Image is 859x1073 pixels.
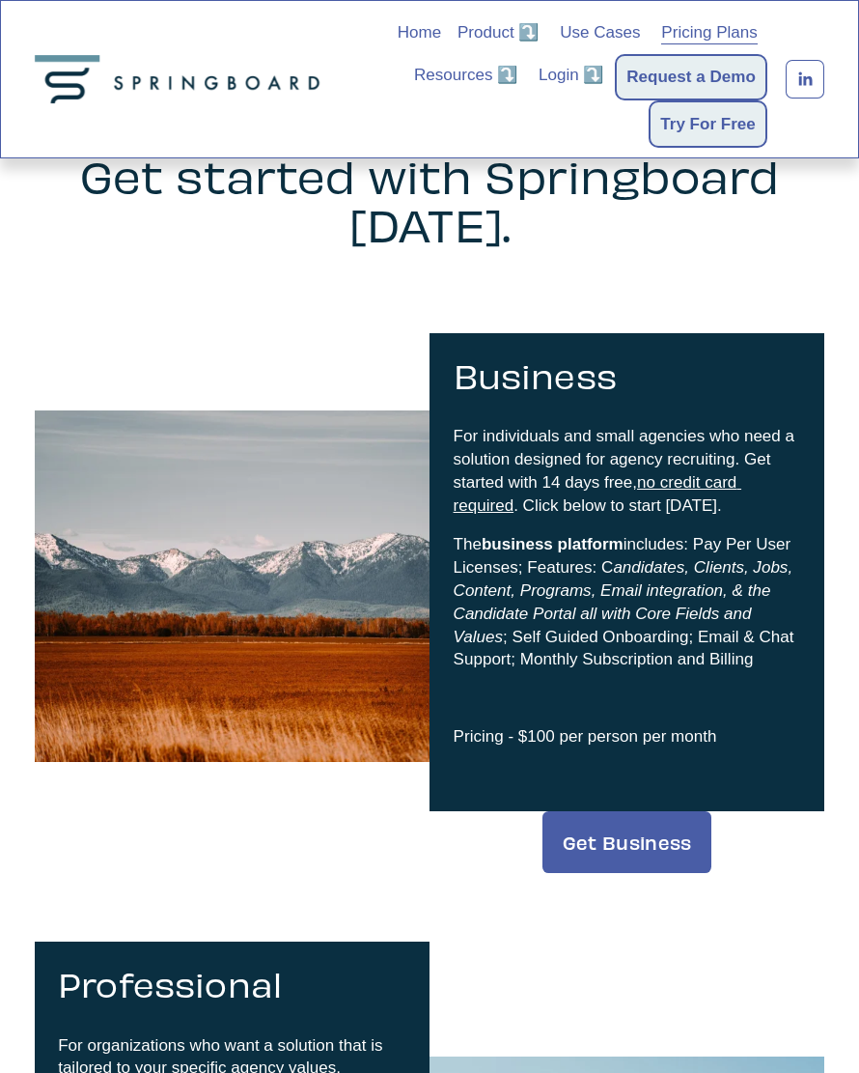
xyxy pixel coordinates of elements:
a: Try For Free [660,111,756,137]
p: The includes: Pay Per User Licenses; Features: C ; Self Guided Onboarding; Email & Chat Support; ... [454,533,801,671]
a: Pricing Plans [661,19,758,45]
span: Login ⤵️ [539,64,603,87]
span: Product ⤵️ [457,21,540,44]
a: folder dropdown [539,62,603,88]
span: Resources ⤵️ [414,64,517,87]
h2: Get started with Springboard [DATE]. [35,152,825,248]
h3: Professional [58,965,405,1002]
p: Pricing - $100 per person per month [454,725,801,748]
a: Use Cases [560,19,640,45]
a: Request a Demo [626,64,756,90]
a: LinkedIn [786,60,824,99]
img: Springboard Technologies [35,55,328,103]
a: Get Business [542,811,711,874]
a: folder dropdown [457,19,540,45]
a: Home [398,19,441,45]
a: folder dropdown [414,62,517,88]
strong: business platform [482,535,623,553]
p: For individuals and small agencies who need a solution designed for agency recruiting. Get starte... [454,425,801,518]
h3: Business [454,356,801,394]
em: andidates, Clients, Jobs, Content, Programs, Email integration, & the Candidate Portal all with C... [454,558,797,646]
